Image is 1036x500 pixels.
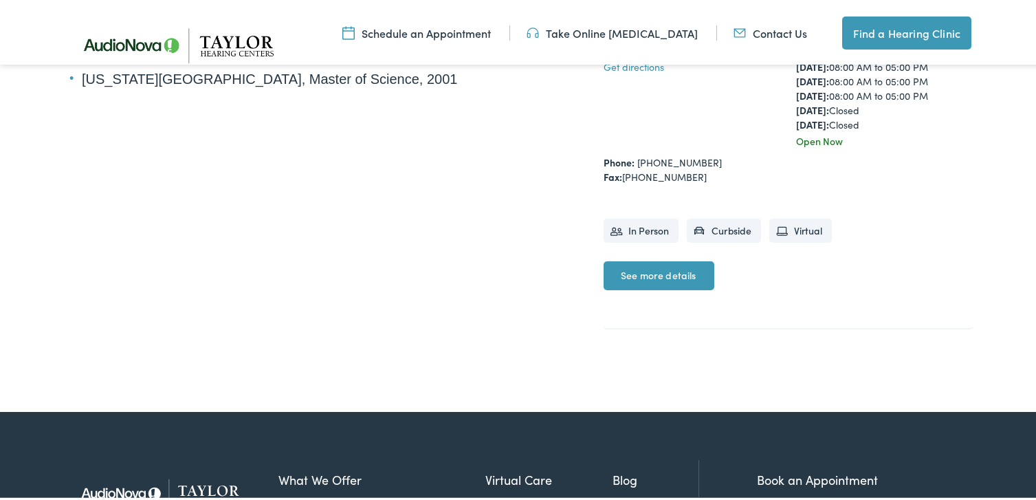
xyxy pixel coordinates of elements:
strong: [DATE]: [796,86,829,100]
a: Virtual Care [485,468,613,486]
img: utility icon [342,23,355,38]
li: Virtual [769,216,832,240]
strong: [DATE]: [796,57,829,71]
a: Take Online [MEDICAL_DATA] [527,23,698,38]
a: Get directions [604,57,664,71]
a: What We Offer [278,468,485,486]
a: [PHONE_NUMBER] [637,153,722,166]
div: [PHONE_NUMBER] [604,167,973,182]
a: Contact Us [734,23,807,38]
a: Schedule an Appointment [342,23,491,38]
img: utility icon [734,23,746,38]
strong: Fax: [604,167,622,181]
li: Curbside [687,216,761,240]
a: Blog [613,468,698,486]
div: 08:00 AM to 05:00 PM 08:00 AM to 05:00 PM 08:00 AM to 05:00 PM 08:00 AM to 05:00 PM 08:00 AM to 0... [796,28,973,129]
div: Open Now [796,131,973,146]
strong: Phone: [604,153,635,166]
img: utility icon [527,23,539,38]
a: Book an Appointment [757,468,878,486]
strong: [DATE]: [796,115,829,129]
a: See more details [604,259,714,287]
strong: [DATE]: [796,100,829,114]
li: In Person [604,216,679,240]
li: [US_STATE][GEOGRAPHIC_DATA], Master of Science, 2001 [69,65,523,87]
a: Find a Hearing Clinic [842,14,971,47]
strong: [DATE]: [796,72,829,85]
